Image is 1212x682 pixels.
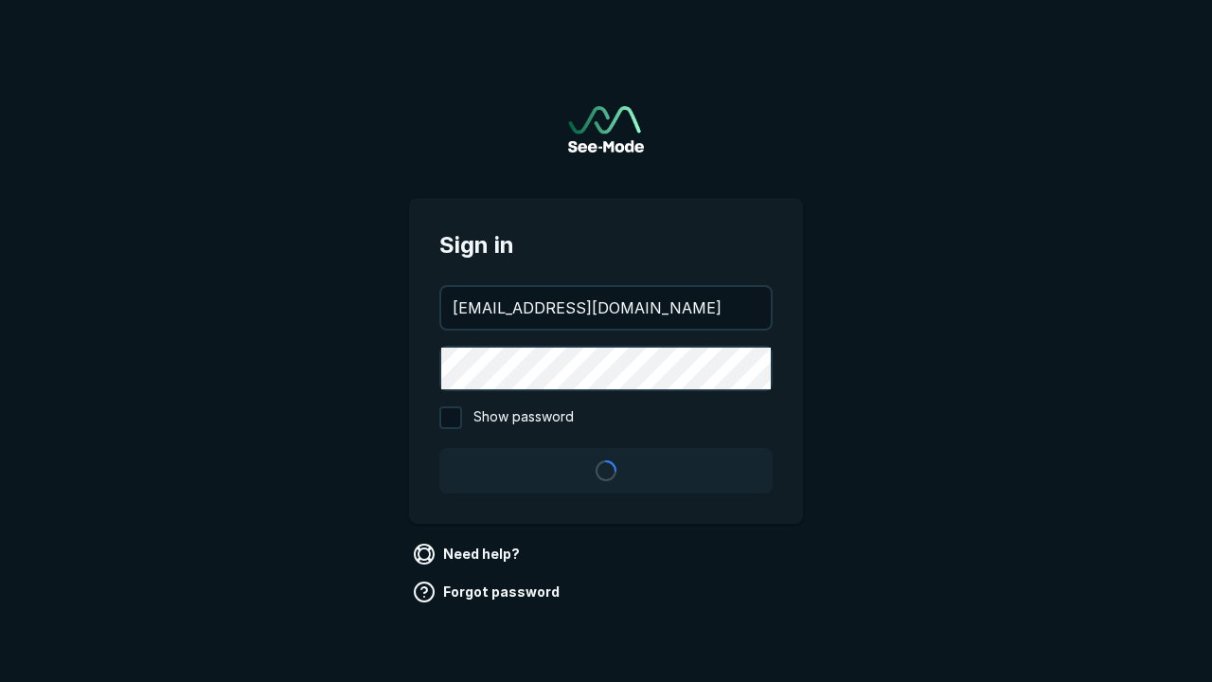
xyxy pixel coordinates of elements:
a: Forgot password [409,577,567,607]
span: Show password [473,406,574,429]
a: Need help? [409,539,527,569]
span: Sign in [439,228,773,262]
img: See-Mode Logo [568,106,644,153]
a: Go to sign in [568,106,644,153]
input: your@email.com [441,287,771,329]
